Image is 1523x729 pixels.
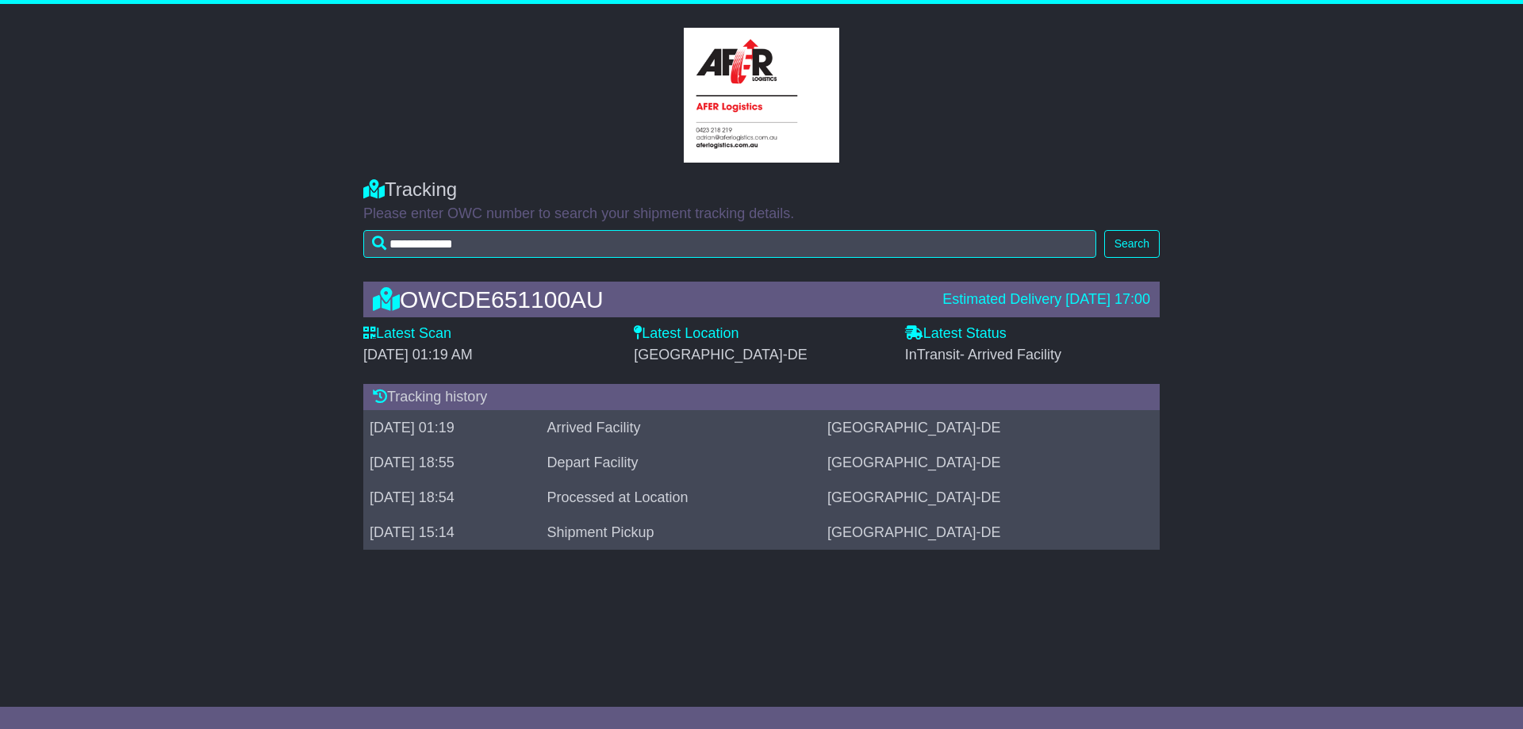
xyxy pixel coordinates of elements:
label: Latest Scan [363,325,451,343]
label: Latest Status [905,325,1007,343]
label: Latest Location [634,325,738,343]
td: Depart Facility [541,446,822,481]
td: [GEOGRAPHIC_DATA]-DE [821,481,1160,516]
span: InTransit [905,347,1061,363]
td: [DATE] 01:19 [363,411,541,446]
span: [DATE] 01:19 AM [363,347,473,363]
p: Please enter OWC number to search your shipment tracking details. [363,205,1160,223]
img: GetCustomerLogo [684,28,838,163]
span: [GEOGRAPHIC_DATA]-DE [634,347,807,363]
td: [DATE] 18:55 [363,446,541,481]
td: [GEOGRAPHIC_DATA]-DE [821,516,1160,551]
span: - Arrived Facility [960,347,1061,363]
div: Estimated Delivery [DATE] 17:00 [942,291,1150,309]
div: Tracking [363,178,1160,201]
td: [GEOGRAPHIC_DATA]-DE [821,411,1160,446]
div: Tracking history [363,384,1160,411]
td: Shipment Pickup [541,516,822,551]
td: [DATE] 15:14 [363,516,541,551]
button: Search [1104,230,1160,258]
td: [DATE] 18:54 [363,481,541,516]
td: Processed at Location [541,481,822,516]
td: [GEOGRAPHIC_DATA]-DE [821,446,1160,481]
td: Arrived Facility [541,411,822,446]
div: OWCDE651100AU [365,286,934,313]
